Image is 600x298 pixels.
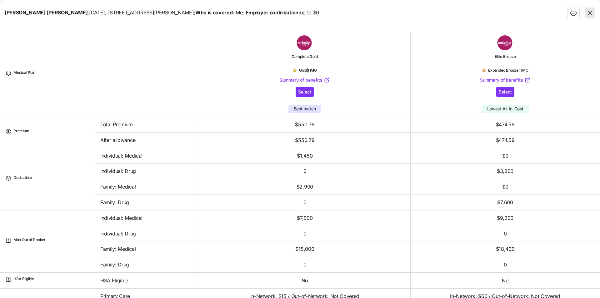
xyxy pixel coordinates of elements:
span: After allowance [100,136,135,144]
b: Who is covered: [195,9,234,16]
span: Family: Medical [100,245,136,253]
span: Individual: Medical [100,152,142,160]
a: Summary of benefits [480,77,531,83]
span: $0 [502,152,508,160]
span: HSA Eligible [13,276,34,285]
span: $474.59 [496,136,515,144]
span: Total Premium [100,121,133,129]
span: Medical Plan [13,70,35,78]
span: $7,500 [297,214,312,222]
span: $15,000 [295,245,314,253]
span: No [502,277,508,285]
span: Deductible [13,175,32,183]
span: , [DATE] , [STREET_ADDRESS][PERSON_NAME] ; Me ; up to $0 [5,9,319,17]
img: Ambetter [284,35,326,50]
span: Select [499,89,512,95]
span: Individual: Drug [100,167,136,175]
button: Close plan comparison table [585,8,595,18]
a: Summary of benefits [279,77,330,83]
span: Family: Drug [100,261,129,269]
span: Expanded Bronze | HMO [488,68,528,73]
span: Family: Drug [100,199,129,206]
span: $3,800 [497,167,513,175]
span: Family: Medical [100,183,136,191]
span: Individual: Medical [100,214,142,222]
span: Individual: Drug [100,230,136,238]
span: $0 [502,183,508,191]
span: $18,400 [496,245,515,253]
span: $7,600 [497,199,513,206]
span: 0 [303,230,307,238]
span: No [302,277,308,285]
span: $1,450 [297,152,312,160]
span: $550.79 [295,136,314,144]
span: Premium [13,129,29,137]
span: Lowest All-In-Cost [487,106,523,112]
button: Select [296,87,314,97]
span: 0 [303,199,307,206]
span: Select [298,89,311,95]
b: [PERSON_NAME] [PERSON_NAME] [5,9,87,16]
span: $550.79 [295,121,314,129]
span: 0 [303,167,307,175]
span: 0 [504,261,507,269]
span: Max Out of Pocket [13,237,45,245]
span: Complete Gold [287,54,323,64]
span: Best match [294,106,316,112]
span: 0 [504,230,507,238]
span: $2,900 [297,183,313,191]
span: Elite Bronze [490,54,521,64]
span: Gold | HMO [299,68,317,73]
button: Select [496,87,514,97]
span: $474.59 [496,121,515,129]
span: $9,200 [497,214,513,222]
b: Employer contribution: [246,9,300,16]
span: 0 [303,261,307,269]
span: HSA Eligible [100,277,128,285]
img: Ambetter [484,35,526,50]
